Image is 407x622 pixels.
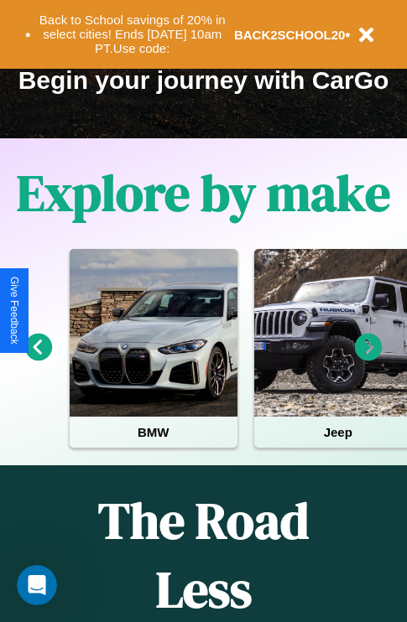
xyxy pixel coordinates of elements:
div: Give Feedback [8,277,20,345]
button: Back to School savings of 20% in select cities! Ends [DATE] 10am PT.Use code: [31,8,234,60]
iframe: Intercom live chat [17,565,57,605]
h1: Explore by make [17,158,390,227]
b: BACK2SCHOOL20 [234,28,346,42]
h4: BMW [70,417,237,448]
